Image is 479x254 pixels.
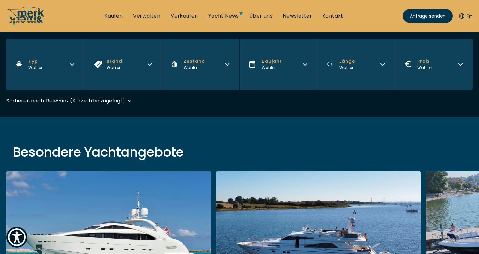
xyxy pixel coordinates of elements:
a: Yacht News [208,12,239,20]
button: En [459,12,473,20]
button: LängeWählen [317,39,395,90]
button: ZustandWählen [162,39,240,90]
span: Baujahr [262,58,282,65]
button: Show Accessibility Preferences [6,227,27,248]
div: Wählen [339,65,355,70]
div: Wählen [417,65,432,70]
a: Kaufen [104,12,123,20]
a: Verwalten [133,12,161,20]
div: Wählen [262,65,282,70]
a: Über uns [249,12,273,20]
button: BrandWählen [84,39,162,90]
div: Wählen [28,65,44,70]
a: Anfrage senden [403,9,453,23]
a: Verkaufen [171,12,198,20]
span: Zustand [184,58,205,65]
div: Wählen [184,65,205,70]
span: Preis [417,58,432,65]
button: TypWählen [6,39,84,90]
a: Kontakt [322,12,343,20]
button: PreisWählen [395,39,473,90]
span: Länge [339,58,355,65]
span: Anfrage senden [410,13,446,20]
span: Brand [107,58,122,65]
span: Typ [28,58,44,65]
button: BaujahrWählen [239,39,317,90]
div: Sortieren nach: Relevanz (Kürzlich hinzugefügt) [6,97,125,105]
div: Wählen [107,65,122,70]
a: Newsletter [283,12,312,20]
